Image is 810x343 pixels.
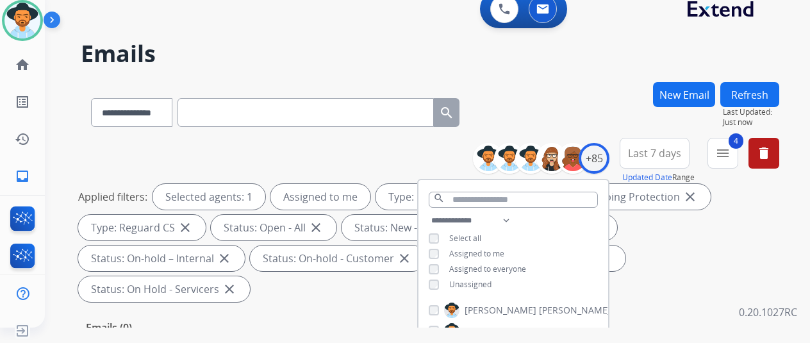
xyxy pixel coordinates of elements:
[433,192,445,204] mat-icon: search
[756,146,772,161] mat-icon: delete
[78,276,250,302] div: Status: On Hold - Servicers
[449,279,492,290] span: Unassigned
[439,105,454,121] mat-icon: search
[465,324,536,337] span: [PERSON_NAME]
[622,172,672,183] button: Updated Date
[217,251,232,266] mat-icon: close
[653,82,715,107] button: New Email
[729,133,743,149] span: 4
[449,233,481,244] span: Select all
[622,172,695,183] span: Range
[15,94,30,110] mat-icon: list_alt
[308,220,324,235] mat-icon: close
[539,324,611,337] span: [PERSON_NAME]
[682,189,698,205] mat-icon: close
[81,320,137,336] p: Emails (0)
[720,82,779,107] button: Refresh
[250,246,425,271] div: Status: On-hold - Customer
[211,215,336,240] div: Status: Open - All
[397,251,412,266] mat-icon: close
[270,184,370,210] div: Assigned to me
[543,184,711,210] div: Type: Shipping Protection
[15,131,30,147] mat-icon: history
[376,184,538,210] div: Type: Customer Support
[81,41,779,67] h2: Emails
[723,117,779,128] span: Just now
[707,138,738,169] button: 4
[15,169,30,184] mat-icon: inbox
[465,304,536,317] span: [PERSON_NAME]
[153,184,265,210] div: Selected agents: 1
[449,264,526,274] span: Assigned to everyone
[4,3,40,38] img: avatar
[620,138,690,169] button: Last 7 days
[628,151,681,156] span: Last 7 days
[539,304,611,317] span: [PERSON_NAME]
[723,107,779,117] span: Last Updated:
[449,248,504,259] span: Assigned to me
[78,189,147,205] p: Applied filters:
[222,281,237,297] mat-icon: close
[78,215,206,240] div: Type: Reguard CS
[178,220,193,235] mat-icon: close
[739,305,797,320] p: 0.20.1027RC
[78,246,245,271] div: Status: On-hold – Internal
[715,146,731,161] mat-icon: menu
[15,57,30,72] mat-icon: home
[579,143,609,174] div: +85
[342,215,477,240] div: Status: New - Initial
